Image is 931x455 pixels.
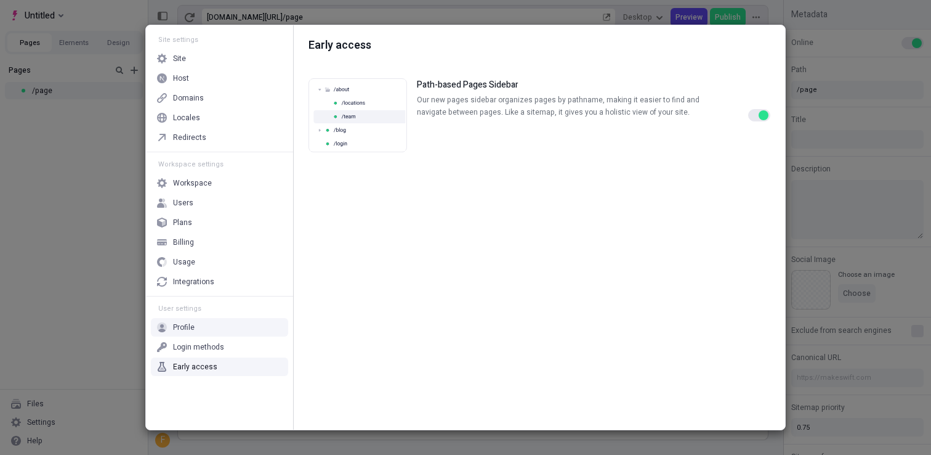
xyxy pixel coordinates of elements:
[173,54,186,64] div: Site
[151,160,288,169] div: Workspace settings
[173,198,193,208] div: Users
[173,257,195,267] div: Usage
[173,113,200,123] div: Locales
[173,93,204,103] div: Domains
[151,35,288,44] div: Site settings
[173,218,192,227] div: Plans
[173,277,214,287] div: Integrations
[173,133,206,142] div: Redirects
[173,73,189,83] div: Host
[173,178,212,188] div: Workspace
[173,322,195,332] div: Profile
[173,237,194,247] div: Billing
[151,304,288,313] div: User settings
[308,38,770,54] p: Early access
[417,78,728,92] h3: Path-based Pages Sidebar
[310,80,406,151] img: Show Routes UI
[173,342,224,352] div: Login methods
[173,362,217,372] div: Early access
[417,94,728,118] p: Our new pages sidebar organizes pages by pathname, making it easier to find and navigate between ...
